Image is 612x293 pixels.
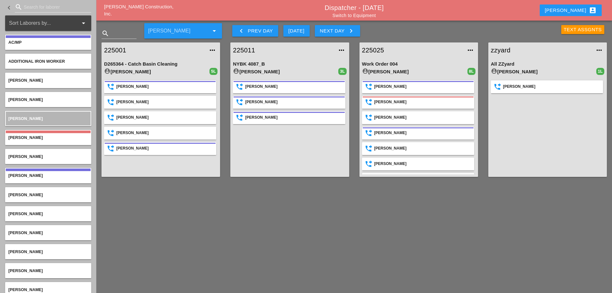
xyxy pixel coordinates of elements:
div: [DATE] [288,27,305,35]
div: [PERSON_NAME] [245,99,342,105]
div: [PERSON_NAME] [245,84,342,90]
span: [PERSON_NAME] [8,192,43,197]
span: [PERSON_NAME] [8,211,43,216]
div: [PERSON_NAME] [374,114,471,121]
div: D265364 - Catch Basin Cleaning [104,60,217,68]
i: SendSuccess [365,99,372,105]
i: SendSuccess [365,130,372,136]
span: [PERSON_NAME] [8,287,43,292]
button: Next Day [315,25,360,37]
div: 8L [467,68,475,75]
i: SendSuccess [107,99,114,105]
i: SendSuccess [365,84,372,90]
i: more_horiz [466,46,474,54]
i: SendSuccess [365,114,372,121]
div: [PERSON_NAME] [545,6,597,14]
div: Text Assgnts [564,26,602,33]
div: [PERSON_NAME] [233,68,338,76]
i: more_horiz [595,46,603,54]
a: 225011 [233,45,333,55]
div: NYBK 4087_B [233,60,346,68]
div: [PERSON_NAME] [374,130,471,136]
span: [PERSON_NAME] [8,268,43,273]
div: [PERSON_NAME] [104,68,209,76]
i: arrow_drop_down [210,27,218,35]
i: SendSuccess [107,114,114,121]
div: [PERSON_NAME] [116,145,213,152]
span: [PERSON_NAME] [8,173,43,178]
i: arrow_drop_down [80,19,87,27]
a: 225001 [104,45,205,55]
div: [PERSON_NAME] [491,68,596,76]
div: [PERSON_NAME] [116,130,213,136]
div: Work Order 004 [362,60,475,68]
i: account_box [589,6,597,14]
a: [PERSON_NAME] Construction, Inc. [104,4,173,17]
i: keyboard_arrow_left [237,27,245,35]
div: Next Day [320,27,355,35]
button: [DATE] [283,25,310,37]
i: account_circle [362,68,368,74]
a: Dispatcher - [DATE] [325,4,384,11]
div: 3L [338,68,346,75]
i: SendSuccess [236,114,243,121]
div: [PERSON_NAME] [116,84,213,90]
div: All ZZyard [491,60,604,68]
span: [PERSON_NAME] [8,97,43,102]
i: SendSuccess [236,99,243,105]
i: SendSuccess [365,145,372,152]
button: Text Assgnts [561,25,605,34]
input: Search for laborer [24,2,82,12]
div: Prev Day [237,27,273,35]
div: 5L [209,68,217,75]
div: [PERSON_NAME] [116,99,213,105]
div: [PERSON_NAME] [362,68,467,76]
div: [PERSON_NAME] [503,84,600,90]
div: [PERSON_NAME] [374,145,471,152]
i: search [15,3,22,11]
a: Switch to Equipment [333,13,376,18]
i: SendSuccess [107,84,114,90]
span: Additional Iron Worker [8,59,65,64]
div: [PERSON_NAME] [374,161,471,167]
i: SendSuccess [107,145,114,152]
a: 225025 [362,45,463,55]
i: search [102,30,109,37]
i: keyboard_arrow_left [5,4,13,12]
span: [PERSON_NAME] [8,116,43,121]
button: [PERSON_NAME] [540,5,602,16]
span: [PERSON_NAME] [8,78,43,83]
div: [PERSON_NAME] [116,114,213,121]
i: account_circle [104,68,111,74]
span: [PERSON_NAME] [8,249,43,254]
i: SendSuccess [107,130,114,136]
div: 1L [596,68,604,75]
i: account_circle [233,68,239,74]
span: [PERSON_NAME] [8,230,43,235]
i: more_horiz [338,46,345,54]
div: [PERSON_NAME] [374,99,471,105]
div: [PERSON_NAME] [245,114,342,121]
span: [PERSON_NAME] [8,154,43,159]
div: [PERSON_NAME] [374,84,471,90]
i: keyboard_arrow_right [347,27,355,35]
span: AC/MP [8,40,22,45]
i: SendSuccess [236,84,243,90]
a: zzyard [491,45,591,55]
i: SendSuccess [494,84,501,90]
i: SendSuccess [365,161,372,167]
span: [PERSON_NAME] [8,135,43,140]
button: Prev Day [232,25,278,37]
i: account_circle [491,68,497,74]
i: more_horiz [208,46,216,54]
